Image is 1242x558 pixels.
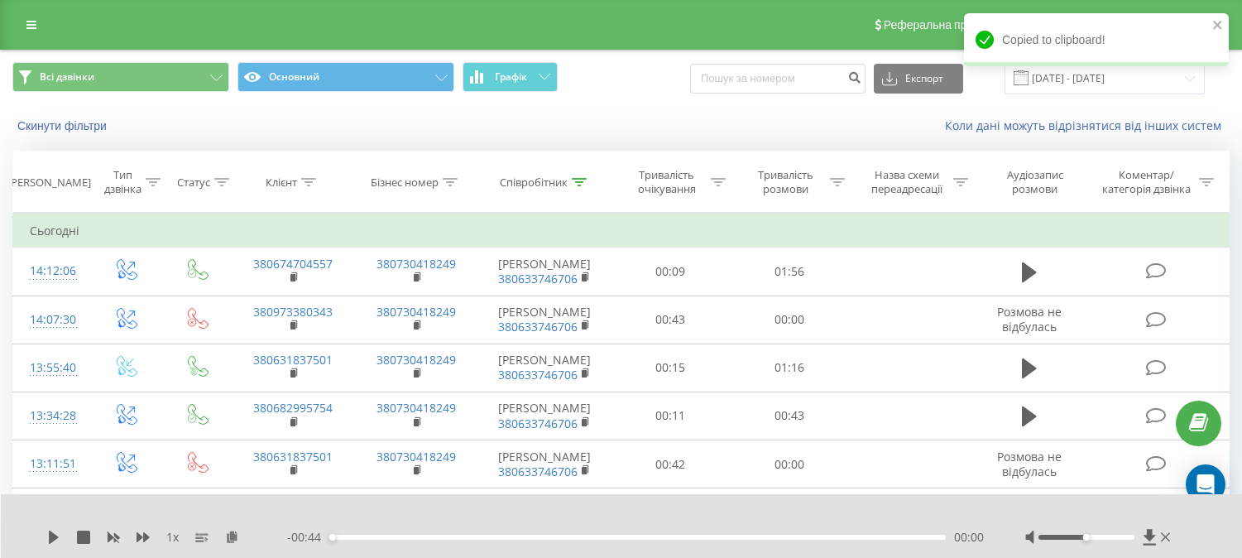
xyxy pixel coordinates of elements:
[498,416,578,431] a: 380633746706
[1212,18,1224,34] button: close
[997,304,1062,334] span: Розмова не відбулась
[987,168,1082,196] div: Аудіозапис розмови
[611,440,731,488] td: 00:42
[864,168,949,196] div: Назва схеми переадресації
[954,529,984,546] span: 00:00
[30,400,72,432] div: 13:34:28
[498,367,578,382] a: 380633746706
[40,70,94,84] span: Всі дзвінки
[253,256,333,272] a: 380674704557
[500,176,568,190] div: Співробітник
[103,168,141,196] div: Тип дзвінка
[626,168,707,196] div: Тривалість очікування
[495,71,527,83] span: Графік
[730,440,849,488] td: 00:00
[745,168,826,196] div: Тривалість розмови
[1098,168,1195,196] div: Коментар/категорія дзвінка
[611,296,731,344] td: 00:43
[478,344,611,392] td: [PERSON_NAME]
[266,176,297,190] div: Клієнт
[371,176,439,190] div: Бізнес номер
[237,62,454,92] button: Основний
[376,304,456,320] a: 380730418249
[376,400,456,416] a: 380730418249
[498,464,578,479] a: 380633746706
[690,64,866,94] input: Пошук за номером
[329,534,336,541] div: Accessibility label
[478,296,611,344] td: [PERSON_NAME]
[730,488,849,536] td: 00:36
[177,176,210,190] div: Статус
[376,352,456,368] a: 380730418249
[964,13,1229,66] div: Copied to clipboard!
[1083,534,1090,541] div: Accessibility label
[997,449,1062,479] span: Розмова не відбулась
[1186,464,1225,504] div: Open Intercom Messenger
[166,529,179,546] span: 1 x
[730,248,849,296] td: 01:56
[478,392,611,440] td: [PERSON_NAME]
[253,400,333,416] a: 380682995754
[30,352,72,384] div: 13:55:40
[7,176,91,190] div: [PERSON_NAME]
[376,256,456,272] a: 380730418249
[30,255,72,287] div: 14:12:06
[12,118,115,133] button: Скинути фільтри
[611,344,731,392] td: 00:15
[884,18,1005,31] span: Реферальна програма
[730,392,849,440] td: 00:43
[498,319,578,334] a: 380633746706
[478,440,611,488] td: [PERSON_NAME]
[463,62,558,92] button: Графік
[30,304,72,336] div: 14:07:30
[611,392,731,440] td: 00:11
[376,449,456,464] a: 380730418249
[874,64,963,94] button: Експорт
[253,449,333,464] a: 380631837501
[30,448,72,480] div: 13:11:51
[253,304,333,320] a: 380973380343
[253,352,333,368] a: 380631837501
[611,488,731,536] td: 00:01
[730,296,849,344] td: 00:00
[498,271,578,286] a: 380633746706
[478,488,611,536] td: [PERSON_NAME]
[945,118,1230,133] a: Коли дані можуть відрізнятися вiд інших систем
[611,248,731,296] td: 00:09
[12,62,229,92] button: Всі дзвінки
[478,248,611,296] td: [PERSON_NAME]
[13,214,1230,248] td: Сьогодні
[730,344,849,392] td: 01:16
[287,529,329,546] span: - 00:44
